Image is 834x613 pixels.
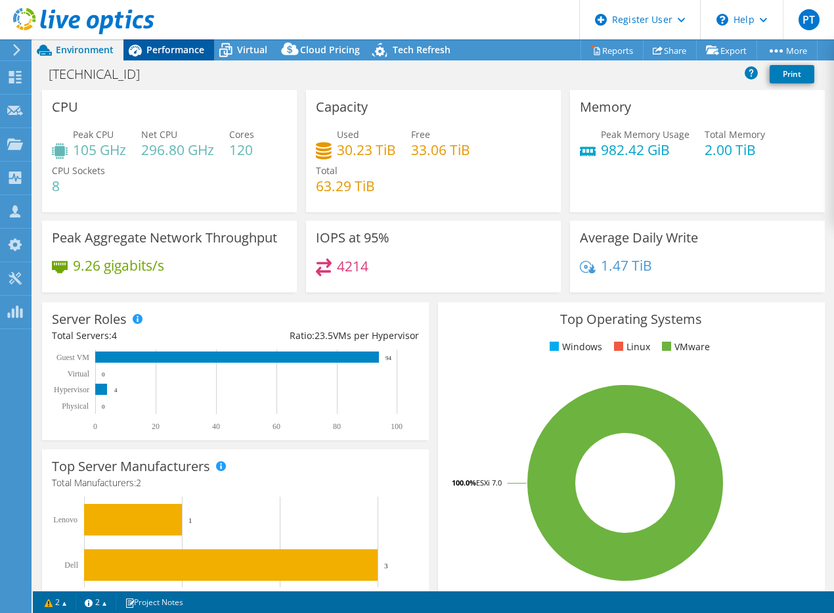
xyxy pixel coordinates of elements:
[52,231,277,245] h3: Peak Aggregate Network Throughput
[337,259,368,273] h4: 4214
[643,40,697,60] a: Share
[188,516,192,524] text: 1
[337,128,359,141] span: Used
[76,594,116,610] a: 2
[141,128,177,141] span: Net CPU
[212,422,220,431] text: 40
[300,43,360,56] span: Cloud Pricing
[35,594,76,610] a: 2
[315,329,333,342] span: 23.5
[73,258,164,273] h4: 9.26 gigabits/s
[52,179,105,193] h4: 8
[546,340,602,354] li: Windows
[316,179,375,193] h4: 63.29 TiB
[333,422,341,431] text: 80
[601,143,690,157] h4: 982.42 GiB
[476,478,502,488] tspan: ESXi 7.0
[229,143,254,157] h4: 120
[56,43,114,56] span: Environment
[52,329,235,343] div: Total Servers:
[235,329,418,343] div: Ratio: VMs per Hypervisor
[141,143,214,157] h4: 296.80 GHz
[237,43,267,56] span: Virtual
[411,128,430,141] span: Free
[53,515,77,524] text: Lenovo
[385,355,392,361] text: 94
[316,100,368,114] h3: Capacity
[93,422,97,431] text: 0
[136,476,141,489] span: 2
[116,594,192,610] a: Project Notes
[448,312,815,327] h3: Top Operating Systems
[112,329,117,342] span: 4
[452,478,476,488] tspan: 100.0%
[273,422,280,431] text: 60
[62,401,89,411] text: Physical
[337,143,396,157] h4: 30.23 TiB
[54,385,89,394] text: Hypervisor
[799,9,820,30] span: PT
[56,353,89,362] text: Guest VM
[52,459,210,474] h3: Top Server Manufacturers
[393,43,450,56] span: Tech Refresh
[52,476,419,490] h4: Total Manufacturers:
[770,65,814,83] a: Print
[64,560,78,570] text: Dell
[73,128,114,141] span: Peak CPU
[581,40,644,60] a: Reports
[152,422,160,431] text: 20
[696,40,757,60] a: Export
[52,312,127,327] h3: Server Roles
[384,562,388,570] text: 3
[68,369,90,378] text: Virtual
[601,258,652,273] h4: 1.47 TiB
[114,387,118,394] text: 4
[611,340,650,354] li: Linux
[580,100,631,114] h3: Memory
[411,143,470,157] h4: 33.06 TiB
[580,231,698,245] h3: Average Daily Write
[705,143,765,157] h4: 2.00 TiB
[52,100,78,114] h3: CPU
[102,371,105,378] text: 0
[146,43,204,56] span: Performance
[757,40,818,60] a: More
[391,422,403,431] text: 100
[601,128,690,141] span: Peak Memory Usage
[316,231,389,245] h3: IOPS at 95%
[716,14,728,26] svg: \n
[102,403,105,410] text: 0
[43,67,160,81] h1: [TECHNICAL_ID]
[52,164,105,177] span: CPU Sockets
[705,128,765,141] span: Total Memory
[659,340,710,354] li: VMware
[229,128,254,141] span: Cores
[73,143,126,157] h4: 105 GHz
[316,164,338,177] span: Total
